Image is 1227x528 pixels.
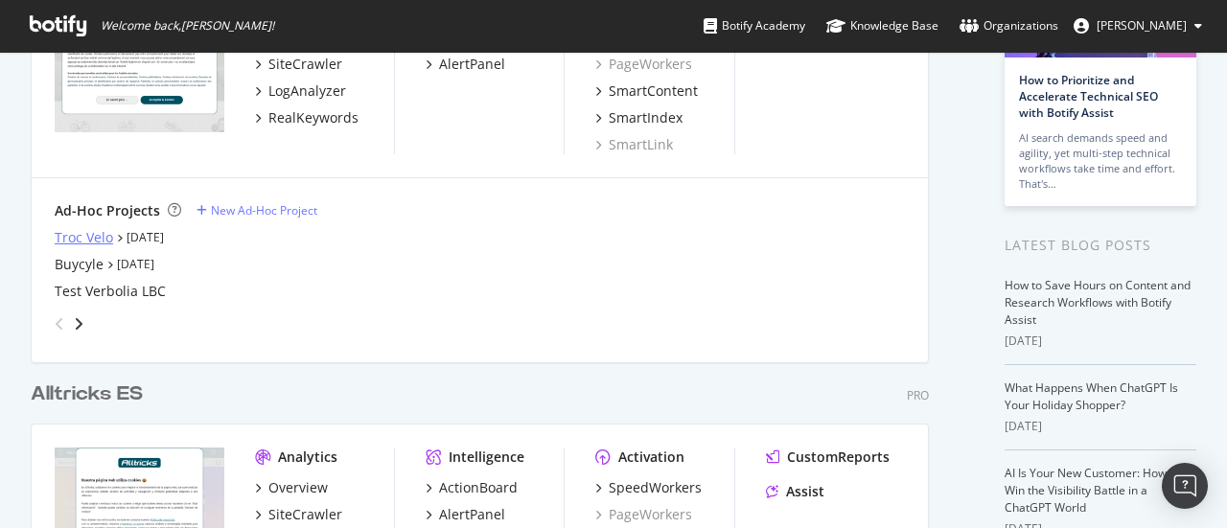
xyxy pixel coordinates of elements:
[618,448,684,467] div: Activation
[268,55,342,74] div: SiteCrawler
[55,255,104,274] a: Buycyle
[1005,235,1196,256] div: Latest Blog Posts
[127,229,164,245] a: [DATE]
[268,108,359,127] div: RealKeywords
[426,478,518,497] a: ActionBoard
[426,55,505,74] a: AlertPanel
[72,314,85,333] div: angle-right
[609,478,702,497] div: SpeedWorkers
[31,380,143,408] div: Alltricks ES
[1019,72,1158,121] a: How to Prioritize and Accelerate Technical SEO with Botify Assist
[1005,333,1196,350] div: [DATE]
[826,16,938,35] div: Knowledge Base
[439,505,505,524] div: AlertPanel
[255,108,359,127] a: RealKeywords
[255,505,342,524] a: SiteCrawler
[787,448,890,467] div: CustomReports
[907,387,929,403] div: Pro
[1019,130,1182,192] div: AI search demands speed and agility, yet multi-step technical workflows take time and effort. Tha...
[31,380,150,408] a: Alltricks ES
[609,81,698,101] div: SmartContent
[1097,17,1187,34] span: Antonin Anger
[786,482,824,501] div: Assist
[117,256,154,272] a: [DATE]
[1005,379,1178,413] a: What Happens When ChatGPT Is Your Holiday Shopper?
[1005,465,1180,516] a: AI Is Your New Customer: How to Win the Visibility Battle in a ChatGPT World
[595,55,692,74] a: PageWorkers
[47,309,72,339] div: angle-left
[595,135,673,154] a: SmartLink
[960,16,1058,35] div: Organizations
[766,448,890,467] a: CustomReports
[439,55,505,74] div: AlertPanel
[55,282,166,301] a: Test Verbolia LBC
[268,478,328,497] div: Overview
[211,202,317,218] div: New Ad-Hoc Project
[1058,11,1217,41] button: [PERSON_NAME]
[766,482,824,501] a: Assist
[1005,418,1196,435] div: [DATE]
[1005,277,1191,328] a: How to Save Hours on Content and Research Workflows with Botify Assist
[255,81,346,101] a: LogAnalyzer
[268,505,342,524] div: SiteCrawler
[426,505,505,524] a: AlertPanel
[55,228,113,247] a: Troc Velo
[595,478,702,497] a: SpeedWorkers
[268,81,346,101] div: LogAnalyzer
[278,448,337,467] div: Analytics
[609,108,683,127] div: SmartIndex
[439,478,518,497] div: ActionBoard
[595,81,698,101] a: SmartContent
[55,201,160,220] div: Ad-Hoc Projects
[1162,463,1208,509] div: Open Intercom Messenger
[101,18,274,34] span: Welcome back, [PERSON_NAME] !
[197,202,317,218] a: New Ad-Hoc Project
[255,55,342,74] a: SiteCrawler
[255,478,328,497] a: Overview
[449,448,524,467] div: Intelligence
[595,108,683,127] a: SmartIndex
[704,16,805,35] div: Botify Academy
[595,505,692,524] a: PageWorkers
